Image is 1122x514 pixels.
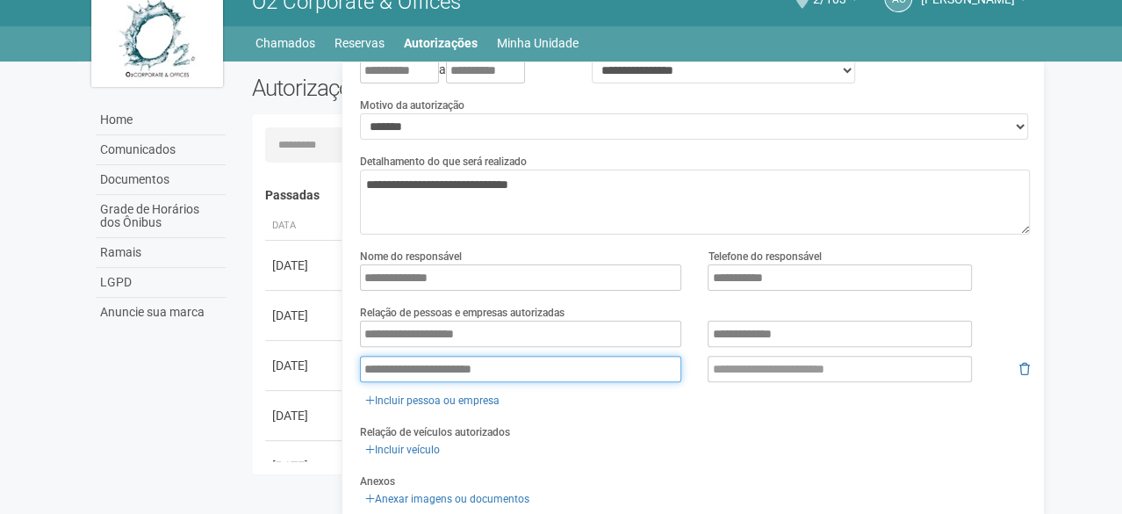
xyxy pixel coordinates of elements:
[96,238,226,268] a: Ramais
[360,305,565,321] label: Relação de pessoas e empresas autorizadas
[360,424,510,440] label: Relação de veículos autorizados
[360,249,462,264] label: Nome do responsável
[497,31,579,55] a: Minha Unidade
[272,257,337,274] div: [DATE]
[252,75,628,101] h2: Autorizações
[360,391,505,410] a: Incluir pessoa ou empresa
[360,98,464,113] label: Motivo da autorização
[360,57,565,83] div: a
[404,31,478,55] a: Autorizações
[96,268,226,298] a: LGPD
[272,407,337,424] div: [DATE]
[272,307,337,324] div: [DATE]
[96,195,226,238] a: Grade de Horários dos Ônibus
[255,31,315,55] a: Chamados
[708,249,821,264] label: Telefone do responsável
[96,298,226,327] a: Anuncie sua marca
[96,165,226,195] a: Documentos
[272,357,337,374] div: [DATE]
[96,105,226,135] a: Home
[272,457,337,474] div: [DATE]
[96,135,226,165] a: Comunicados
[265,212,344,241] th: Data
[360,154,527,170] label: Detalhamento do que será realizado
[360,474,395,489] label: Anexos
[265,189,1018,202] h4: Passadas
[360,440,445,460] a: Incluir veículo
[360,489,535,509] a: Anexar imagens ou documentos
[334,31,385,55] a: Reservas
[1019,363,1030,375] i: Remover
